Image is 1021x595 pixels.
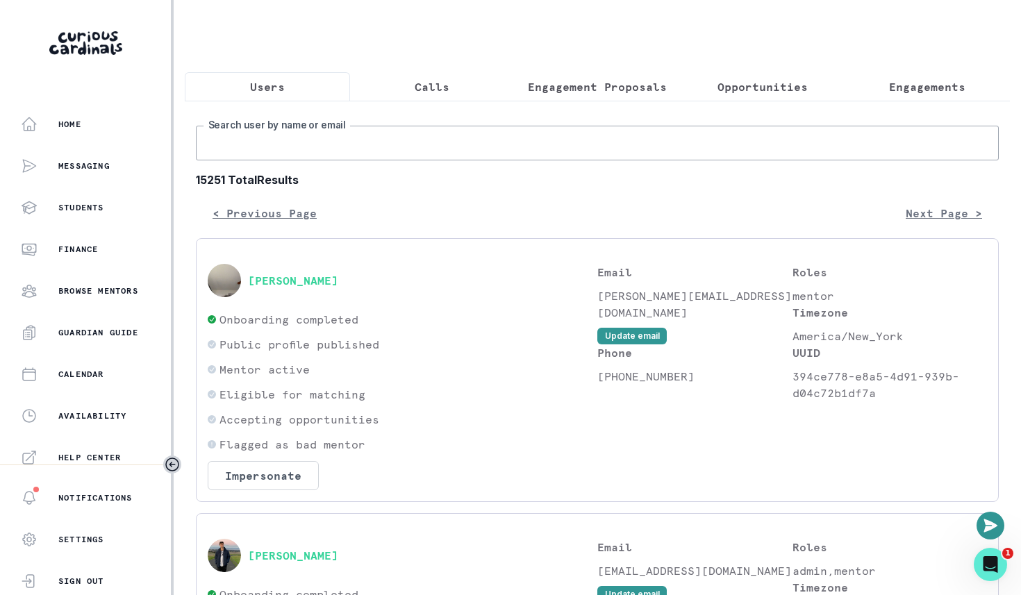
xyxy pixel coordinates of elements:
p: Opportunities [717,78,808,95]
p: Onboarding completed [219,311,358,328]
button: Next Page > [889,199,999,227]
p: Email [597,539,792,555]
button: Toggle sidebar [163,455,181,474]
p: Mentor active [219,361,310,378]
p: UUID [792,344,988,361]
p: Settings [58,534,104,545]
p: Availability [58,410,126,421]
p: Calls [415,78,449,95]
p: Public profile published [219,336,379,353]
button: Impersonate [208,461,319,490]
p: Email [597,264,792,280]
p: Roles [792,539,988,555]
button: < Previous Page [196,199,333,227]
p: America/New_York [792,328,988,344]
p: Timezone [792,304,988,321]
p: [PHONE_NUMBER] [597,368,792,385]
p: Finance [58,244,98,255]
p: Calendar [58,369,104,380]
p: Home [58,119,81,130]
p: mentor [792,287,988,304]
p: [EMAIL_ADDRESS][DOMAIN_NAME] [597,562,792,579]
b: 15251 Total Results [196,171,999,188]
p: Eligible for matching [219,386,365,403]
p: Notifications [58,492,133,503]
iframe: Intercom live chat [974,548,1007,581]
p: Accepting opportunities [219,411,379,428]
p: Sign Out [58,576,104,587]
p: Messaging [58,160,110,171]
p: 394ce778-e8a5-4d91-939b-d04c72b1df7a [792,368,988,401]
button: Update email [597,328,667,344]
button: [PERSON_NAME] [248,274,338,287]
button: [PERSON_NAME] [248,548,338,562]
p: Engagements [889,78,965,95]
p: Browse Mentors [58,285,138,296]
p: Users [250,78,285,95]
p: admin,mentor [792,562,988,579]
p: [PERSON_NAME][EMAIL_ADDRESS][DOMAIN_NAME] [597,287,792,321]
p: Guardian Guide [58,327,138,338]
p: Flagged as bad mentor [219,436,365,453]
p: Phone [597,344,792,361]
p: Engagement Proposals [528,78,667,95]
p: Roles [792,264,988,280]
p: Help Center [58,452,121,463]
img: Curious Cardinals Logo [49,31,122,55]
button: Open or close messaging widget [977,512,1004,539]
p: Students [58,202,104,213]
span: 1 [1002,548,1013,559]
